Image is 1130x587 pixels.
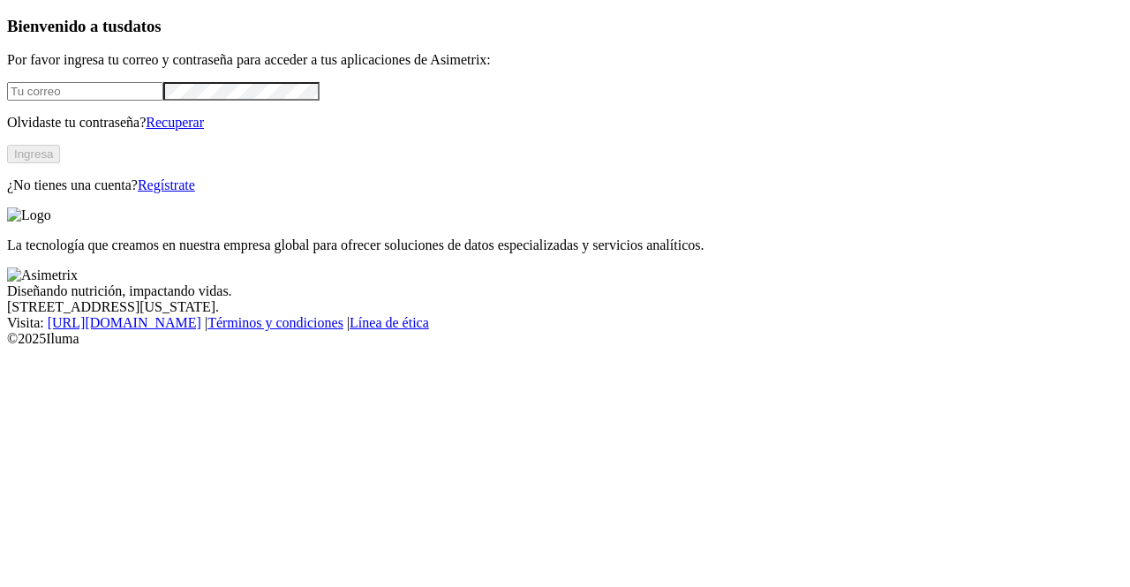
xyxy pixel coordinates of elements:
[138,177,195,192] a: Regístrate
[7,115,1123,131] p: Olvidaste tu contraseña?
[7,82,163,101] input: Tu correo
[7,145,60,163] button: Ingresa
[146,115,204,130] a: Recuperar
[7,283,1123,299] div: Diseñando nutrición, impactando vidas.
[7,52,1123,68] p: Por favor ingresa tu correo y contraseña para acceder a tus aplicaciones de Asimetrix:
[7,299,1123,315] div: [STREET_ADDRESS][US_STATE].
[7,17,1123,36] h3: Bienvenido a tus
[7,177,1123,193] p: ¿No tienes una cuenta?
[7,267,78,283] img: Asimetrix
[7,207,51,223] img: Logo
[7,237,1123,253] p: La tecnología que creamos en nuestra empresa global para ofrecer soluciones de datos especializad...
[124,17,162,35] span: datos
[350,315,429,330] a: Línea de ética
[7,315,1123,331] div: Visita : | |
[48,315,201,330] a: [URL][DOMAIN_NAME]
[7,331,1123,347] div: © 2025 Iluma
[207,315,343,330] a: Términos y condiciones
